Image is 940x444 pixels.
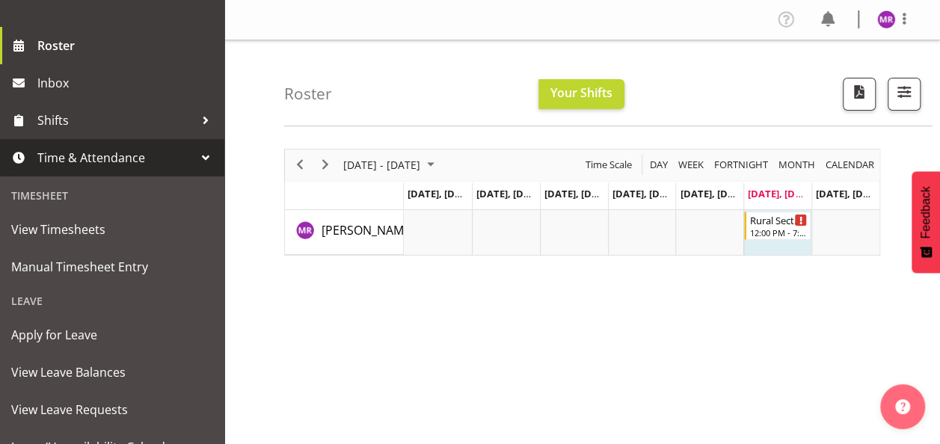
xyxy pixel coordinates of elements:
div: Minu Rana"s event - Rural Sector Weekends Begin From Saturday, September 20, 2025 at 12:00:00 PM ... [744,212,811,240]
span: Feedback [919,186,933,238]
a: [PERSON_NAME] [322,221,414,239]
button: Timeline Month [776,155,818,174]
div: Timeline Week of September 15, 2025 [284,149,880,256]
div: previous period [287,149,313,181]
span: [DATE] - [DATE] [342,155,422,174]
span: Fortnight [713,155,769,174]
a: View Leave Requests [4,391,221,428]
a: Apply for Leave [4,316,221,354]
button: Timeline Week [676,155,707,174]
span: Month [777,155,817,174]
div: Rural Sector Weekends [749,212,807,227]
span: Week [677,155,705,174]
button: September 2025 [341,155,441,174]
button: Previous [290,155,310,174]
img: help-xxl-2.png [895,399,910,414]
table: Timeline Week of September 15, 2025 [404,210,879,255]
span: [DATE], [DATE] [476,187,544,200]
span: View Timesheets [11,218,213,241]
img: minu-rana11870.jpg [877,10,895,28]
span: Inbox [37,72,217,94]
span: View Leave Requests [11,398,213,421]
span: [DATE], [DATE] [612,187,681,200]
button: Filter Shifts [888,78,921,111]
td: Minu Rana resource [285,210,404,255]
span: Time Scale [584,155,633,174]
button: Timeline Day [648,155,671,174]
div: September 15 - 21, 2025 [338,149,443,181]
span: View Leave Balances [11,361,213,383]
a: Manual Timesheet Entry [4,248,221,286]
button: Your Shifts [538,79,624,109]
span: Shifts [37,109,194,132]
button: Time Scale [583,155,635,174]
div: next period [313,149,338,181]
div: 12:00 PM - 7:00 PM [749,226,807,238]
span: Your Shifts [550,84,612,101]
span: Time & Attendance [37,147,194,169]
button: Feedback - Show survey [912,171,940,273]
h4: Roster [284,85,332,102]
span: Day [648,155,669,174]
a: View Leave Balances [4,354,221,391]
span: Manual Timesheet Entry [11,256,213,278]
span: [PERSON_NAME] [322,222,414,238]
span: [DATE], [DATE] [748,187,816,200]
span: Apply for Leave [11,324,213,346]
a: View Timesheets [4,211,221,248]
span: [DATE], [DATE] [816,187,884,200]
button: Download a PDF of the roster according to the set date range. [843,78,876,111]
span: [DATE], [DATE] [680,187,748,200]
span: [DATE], [DATE] [408,187,476,200]
div: Timesheet [4,180,221,211]
div: Leave [4,286,221,316]
span: Roster [37,34,217,57]
span: calendar [824,155,876,174]
button: Month [823,155,877,174]
button: Fortnight [712,155,771,174]
span: [DATE], [DATE] [544,187,612,200]
button: Next [316,155,336,174]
